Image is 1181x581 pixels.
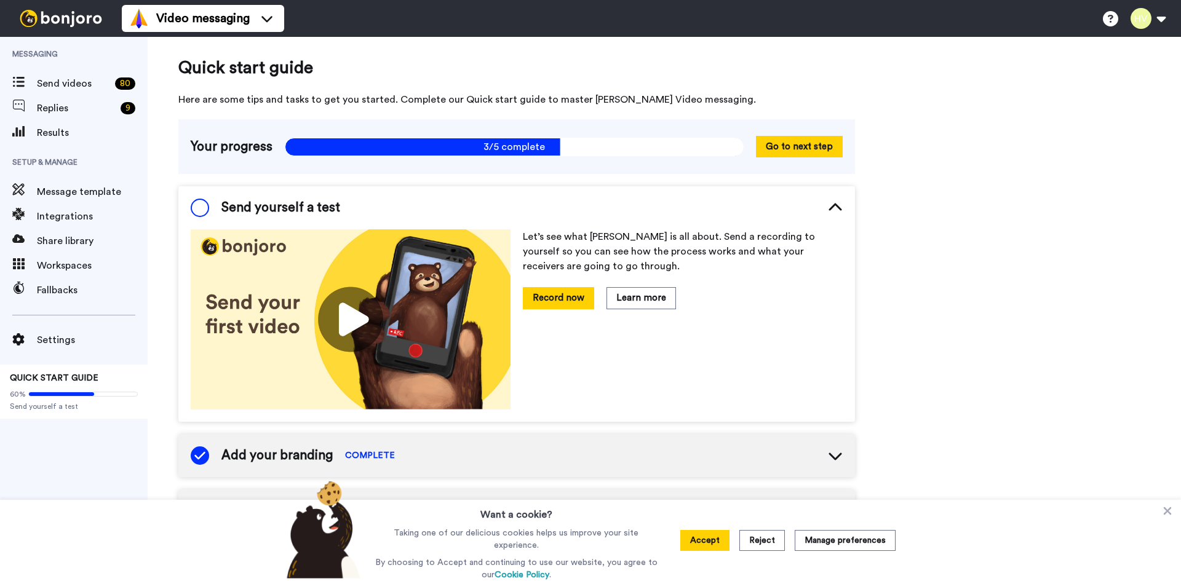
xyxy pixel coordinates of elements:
div: 80 [115,77,135,90]
span: Replies [37,101,116,116]
img: vm-color.svg [129,9,149,28]
span: Fallbacks [37,283,148,298]
span: 3/5 complete [285,138,744,156]
h3: Want a cookie? [480,500,552,522]
span: Send yourself a test [221,199,340,217]
span: Your progress [191,138,272,156]
span: Workspaces [37,258,148,273]
span: Message template [37,184,148,199]
span: Quick start guide [178,55,855,80]
span: COMPLETE [345,449,395,462]
button: Reject [739,530,785,551]
img: 178eb3909c0dc23ce44563bdb6dc2c11.jpg [191,229,511,409]
span: Settings [37,333,148,347]
img: bj-logo-header-white.svg [15,10,107,27]
p: Taking one of our delicious cookies helps us improve your site experience. [372,527,661,551]
span: Results [37,125,148,140]
span: Send yourself a test [10,401,138,411]
span: 60% [10,389,26,399]
span: Send videos [37,76,110,91]
p: By choosing to Accept and continuing to use our website, you agree to our . [372,556,661,581]
span: Add your branding [221,446,333,465]
button: Go to next step [756,136,843,157]
span: Share library [37,234,148,248]
button: Manage preferences [795,530,896,551]
p: Let’s see what [PERSON_NAME] is all about. Send a recording to yourself so you can see how the pr... [523,229,843,274]
a: Cookie Policy [495,571,549,579]
span: QUICK START GUIDE [10,374,98,382]
img: bear-with-cookie.png [276,480,367,579]
button: Record now [523,287,594,309]
div: 9 [121,102,135,114]
button: Learn more [606,287,676,309]
span: Video messaging [156,10,250,27]
span: Here are some tips and tasks to get you started. Complete our Quick start guide to master [PERSON... [178,92,855,107]
button: Accept [680,530,730,551]
span: Integrations [37,209,148,224]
